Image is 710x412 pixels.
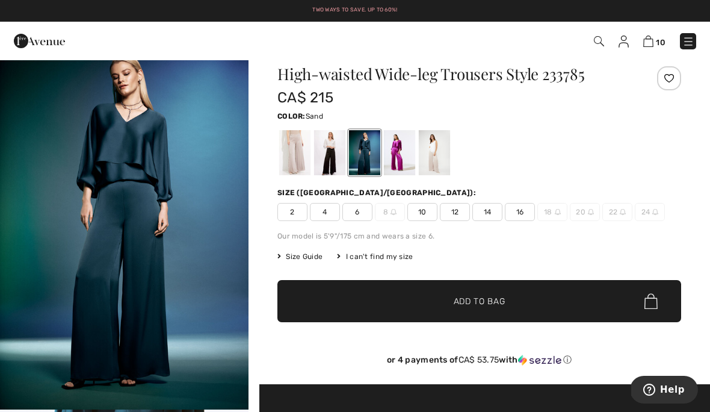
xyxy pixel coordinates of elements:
[594,36,604,46] img: Search
[306,112,323,120] span: Sand
[277,355,681,366] div: or 4 payments of with
[407,203,437,221] span: 10
[570,203,600,221] span: 20
[458,355,499,365] span: CA$ 53.75
[277,231,681,242] div: Our model is 5'9"/175 cm and wears a size 6.
[277,66,614,82] h1: High-waisted Wide-leg Trousers Style 233785
[454,295,505,308] span: Add to Bag
[419,130,450,175] div: Sand
[555,209,561,215] img: ring-m.svg
[14,29,65,53] img: 1ère Avenue
[472,203,502,221] span: 14
[588,209,594,215] img: ring-m.svg
[537,203,567,221] span: 18
[277,355,681,370] div: or 4 payments ofCA$ 53.75withSezzle Click to learn more about Sezzle
[314,130,345,175] div: Black
[277,112,306,120] span: Color:
[631,376,698,406] iframe: Opens a widget where you can find more information
[349,130,380,175] div: Twilight
[277,251,323,262] span: Size Guide
[310,203,340,221] span: 4
[644,293,658,309] img: Bag.svg
[342,203,372,221] span: 6
[602,203,632,221] span: 22
[643,36,653,47] img: Shopping Bag
[312,7,397,13] a: Two ways to save. Up to 60%!
[277,187,478,198] div: Size ([GEOGRAPHIC_DATA]/[GEOGRAPHIC_DATA]):
[277,203,307,221] span: 2
[620,209,626,215] img: ring-m.svg
[635,203,665,221] span: 24
[505,203,535,221] span: 16
[656,38,665,47] span: 10
[337,251,413,262] div: I can't find my size
[619,36,629,48] img: My Info
[14,34,65,46] a: 1ère Avenue
[384,130,415,175] div: Empress
[682,36,694,48] img: Menu
[390,209,397,215] img: ring-m.svg
[277,280,681,322] button: Add to Bag
[643,34,665,48] a: 10
[518,355,561,366] img: Sezzle
[375,203,405,221] span: 8
[279,130,310,175] div: Latte
[440,203,470,221] span: 12
[277,89,333,106] span: CA$ 215
[652,209,658,215] img: ring-m.svg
